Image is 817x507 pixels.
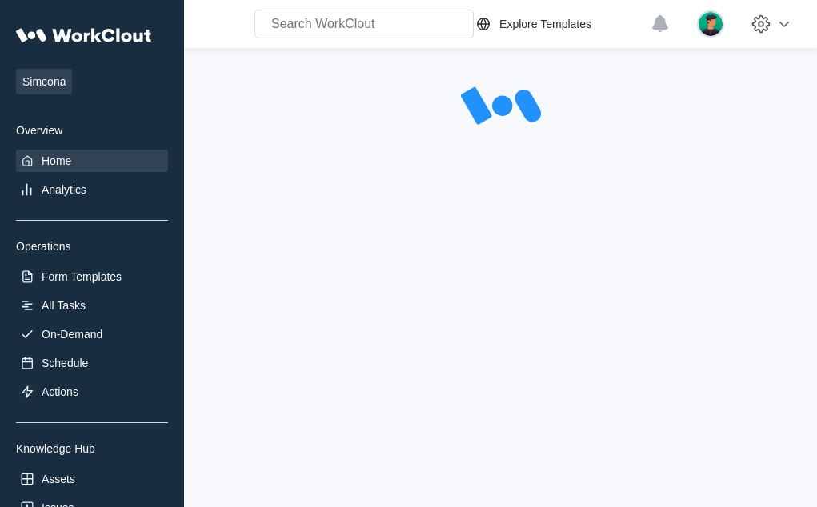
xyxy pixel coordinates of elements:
div: Explore Templates [499,18,591,30]
a: Explore Templates [474,14,643,34]
div: Schedule [42,357,88,369]
div: Actions [42,385,78,398]
a: Home [16,150,168,172]
div: On-Demand [42,328,102,341]
a: Actions [16,381,168,403]
div: Home [42,154,71,167]
a: Analytics [16,178,168,201]
a: Form Templates [16,265,168,288]
span: Simcona [16,69,72,94]
img: user.png [697,10,724,38]
div: Assets [42,473,75,485]
a: On-Demand [16,323,168,345]
a: Assets [16,468,168,490]
div: All Tasks [42,299,86,312]
a: All Tasks [16,294,168,317]
div: Analytics [42,183,86,196]
div: Overview [16,124,168,137]
div: Operations [16,240,168,253]
div: Form Templates [42,270,122,283]
div: Knowledge Hub [16,442,168,455]
input: Search WorkClout [254,10,474,38]
a: Schedule [16,352,168,374]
